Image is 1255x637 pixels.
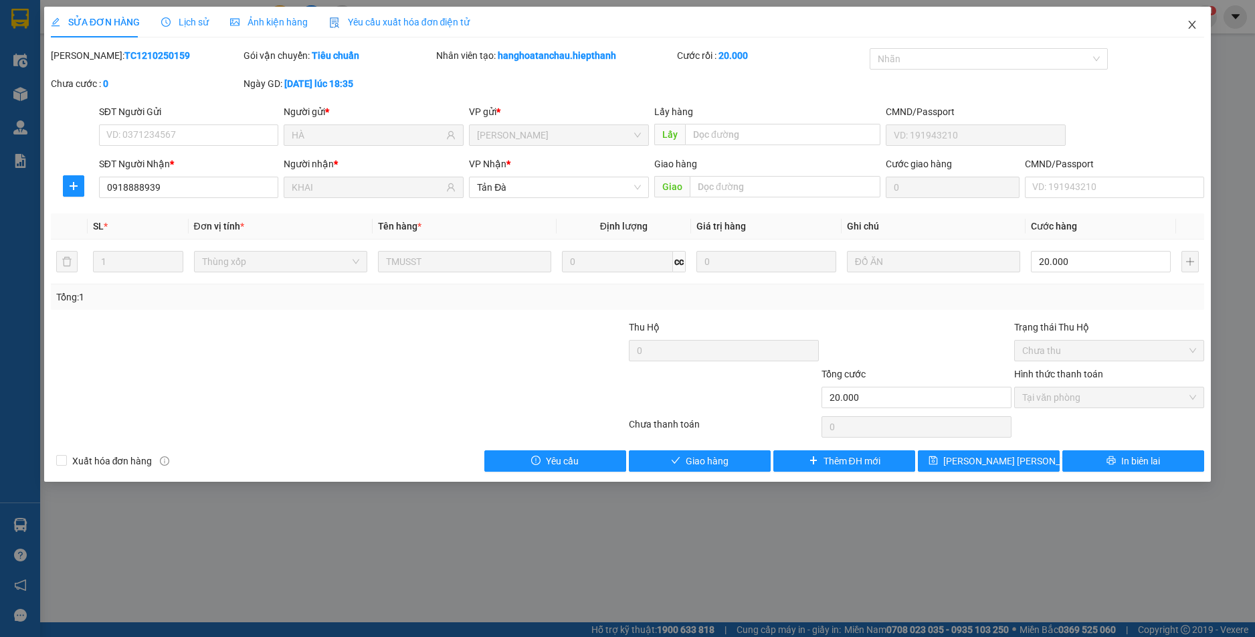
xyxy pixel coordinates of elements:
span: SỬA ĐƠN HÀNG [51,17,140,27]
button: save[PERSON_NAME] [PERSON_NAME] [918,450,1060,472]
span: Yêu cầu xuất hóa đơn điện tử [329,17,470,27]
button: exclamation-circleYêu cầu [484,450,626,472]
th: Ghi chú [842,213,1026,240]
span: Thùng xốp [202,252,359,272]
input: VD: Bàn, Ghế [378,251,551,272]
span: Tên hàng [378,221,421,232]
span: printer [1106,456,1116,466]
div: Ngày GD: [244,76,433,91]
span: Tổng cước [822,369,866,379]
span: Tại văn phòng [1022,387,1196,407]
b: 0 [103,78,108,89]
button: plus [1181,251,1199,272]
span: Tân Châu [477,125,641,145]
span: Lịch sử [161,17,209,27]
b: 20.000 [718,50,748,61]
input: Dọc đường [685,124,880,145]
span: Thêm ĐH mới [824,454,880,468]
span: user [446,130,456,140]
span: clock-circle [161,17,171,27]
span: cc [673,251,686,272]
span: Định lượng [600,221,648,232]
span: Lấy [654,124,685,145]
div: Trạng thái Thu Hộ [1014,320,1204,335]
div: Người nhận [284,157,464,171]
button: checkGiao hàng [629,450,771,472]
button: delete [56,251,78,272]
span: Lấy hàng [654,106,693,117]
span: picture [230,17,239,27]
input: Cước giao hàng [886,177,1020,198]
span: check [671,456,680,466]
label: Cước giao hàng [886,159,952,169]
span: Ảnh kiện hàng [230,17,308,27]
img: icon [329,17,340,28]
b: TC1210250159 [124,50,190,61]
span: Đơn vị tính [194,221,244,232]
span: VP Nhận [469,159,506,169]
button: Close [1173,7,1211,44]
input: Tên người gửi [292,128,444,143]
span: Giao [654,176,690,197]
input: 0 [696,251,836,272]
span: Xuất hóa đơn hàng [67,454,158,468]
div: CMND/Passport [1025,157,1205,171]
div: Cước rồi : [677,48,867,63]
div: Nhân viên tạo: [436,48,674,63]
div: Tổng: 1 [56,290,485,304]
span: user [446,183,456,192]
div: Chưa cước : [51,76,241,91]
span: close [1187,19,1197,30]
button: plusThêm ĐH mới [773,450,915,472]
button: plus [63,175,84,197]
div: VP gửi [469,104,649,119]
span: exclamation-circle [531,456,541,466]
span: Chưa thu [1022,341,1196,361]
div: [PERSON_NAME]: [51,48,241,63]
span: Thu Hộ [629,322,660,333]
span: save [929,456,938,466]
span: Giá trị hàng [696,221,746,232]
div: Chưa thanh toán [627,417,820,440]
span: [PERSON_NAME] [PERSON_NAME] [943,454,1088,468]
div: SĐT Người Gửi [99,104,279,119]
input: Tên người nhận [292,180,444,195]
b: Tiêu chuẩn [312,50,359,61]
span: edit [51,17,60,27]
span: Tản Đà [477,177,641,197]
span: In biên lai [1121,454,1160,468]
span: Cước hàng [1031,221,1077,232]
span: plus [809,456,818,466]
span: Giao hàng [686,454,729,468]
div: Gói vận chuyển: [244,48,433,63]
input: Ghi Chú [847,251,1020,272]
button: printerIn biên lai [1062,450,1204,472]
b: [DATE] lúc 18:35 [284,78,353,89]
div: CMND/Passport [886,104,1066,119]
input: Dọc đường [690,176,880,197]
span: Giao hàng [654,159,697,169]
b: hanghoatanchau.hiepthanh [498,50,616,61]
span: info-circle [160,456,169,466]
input: VD: 191943210 [886,124,1066,146]
div: SĐT Người Nhận [99,157,279,171]
span: plus [64,181,84,191]
span: Yêu cầu [546,454,579,468]
label: Hình thức thanh toán [1014,369,1103,379]
span: SL [93,221,104,232]
div: Người gửi [284,104,464,119]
